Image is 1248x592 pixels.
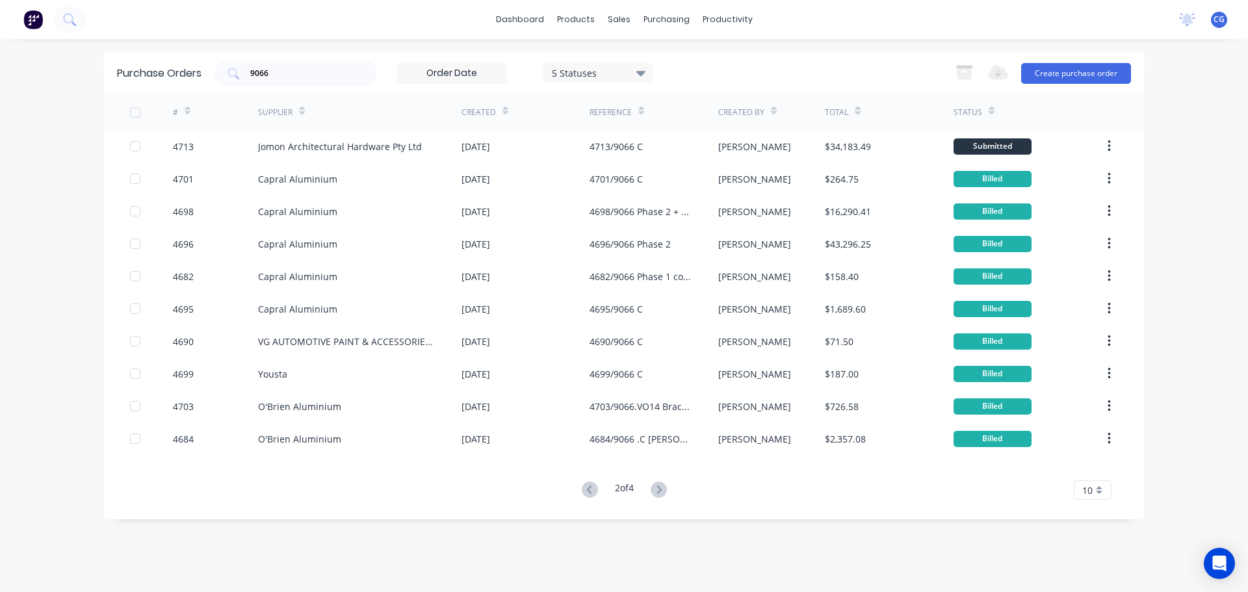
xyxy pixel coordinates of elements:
[1021,63,1131,84] button: Create purchase order
[718,367,791,381] div: [PERSON_NAME]
[718,432,791,446] div: [PERSON_NAME]
[173,367,194,381] div: 4699
[461,400,490,413] div: [DATE]
[173,140,194,153] div: 4713
[954,333,1032,350] div: Billed
[461,302,490,316] div: [DATE]
[954,366,1032,382] div: Billed
[258,172,337,186] div: Capral Aluminium
[637,10,696,29] div: purchasing
[258,302,337,316] div: Capral Aluminium
[461,432,490,446] div: [DATE]
[173,432,194,446] div: 4684
[173,335,194,348] div: 4690
[590,107,632,118] div: Reference
[590,432,692,446] div: 4684/9066 .C [PERSON_NAME] College Back Pans
[590,270,692,283] div: 4682/9066 Phase 1 components
[258,432,341,446] div: O'Brien Aluminium
[590,302,643,316] div: 4695/9066 C
[258,400,341,413] div: O'Brien Aluminium
[825,270,859,283] div: $158.40
[1214,14,1225,25] span: CG
[1204,548,1235,579] div: Open Intercom Messenger
[954,138,1032,155] div: Submitted
[590,205,692,218] div: 4698/9066 Phase 2 + C/Wall Sub Frames
[825,140,871,153] div: $34,183.49
[489,10,551,29] a: dashboard
[954,398,1032,415] div: Billed
[954,431,1032,447] div: Billed
[825,205,871,218] div: $16,290.41
[590,367,643,381] div: 4699/9066 C
[551,10,601,29] div: products
[249,67,357,80] input: Search purchase orders...
[590,140,643,153] div: 4713/9066 C
[601,10,637,29] div: sales
[1082,483,1093,497] span: 10
[117,66,201,81] div: Purchase Orders
[825,400,859,413] div: $726.58
[696,10,759,29] div: productivity
[718,107,764,118] div: Created By
[258,367,287,381] div: Yousta
[718,270,791,283] div: [PERSON_NAME]
[825,367,859,381] div: $187.00
[718,205,791,218] div: [PERSON_NAME]
[258,270,337,283] div: Capral Aluminium
[258,335,435,348] div: VG AUTOMOTIVE PAINT & ACCESSORIES SUPPLIES
[825,172,859,186] div: $264.75
[258,237,337,251] div: Capral Aluminium
[718,140,791,153] div: [PERSON_NAME]
[173,237,194,251] div: 4696
[173,107,178,118] div: #
[615,481,634,500] div: 2 of 4
[825,335,853,348] div: $71.50
[461,172,490,186] div: [DATE]
[590,400,692,413] div: 4703/9066.VO14 Brackets and Angles
[954,236,1032,252] div: Billed
[461,205,490,218] div: [DATE]
[258,107,292,118] div: Supplier
[954,268,1032,285] div: Billed
[718,237,791,251] div: [PERSON_NAME]
[590,172,643,186] div: 4701/9066 C
[954,203,1032,220] div: Billed
[397,64,506,83] input: Order Date
[552,66,645,79] div: 5 Statuses
[718,172,791,186] div: [PERSON_NAME]
[461,335,490,348] div: [DATE]
[23,10,43,29] img: Factory
[590,335,643,348] div: 4690/9066 C
[590,237,671,251] div: 4696/9066 Phase 2
[258,205,337,218] div: Capral Aluminium
[258,140,422,153] div: Jomon Architectural Hardware Pty Ltd
[461,270,490,283] div: [DATE]
[461,107,496,118] div: Created
[461,367,490,381] div: [DATE]
[718,335,791,348] div: [PERSON_NAME]
[825,237,871,251] div: $43,296.25
[825,302,866,316] div: $1,689.60
[173,302,194,316] div: 4695
[825,107,848,118] div: Total
[173,205,194,218] div: 4698
[173,270,194,283] div: 4682
[954,301,1032,317] div: Billed
[954,107,982,118] div: Status
[461,237,490,251] div: [DATE]
[461,140,490,153] div: [DATE]
[173,172,194,186] div: 4701
[718,400,791,413] div: [PERSON_NAME]
[718,302,791,316] div: [PERSON_NAME]
[825,432,866,446] div: $2,357.08
[954,171,1032,187] div: Billed
[173,400,194,413] div: 4703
